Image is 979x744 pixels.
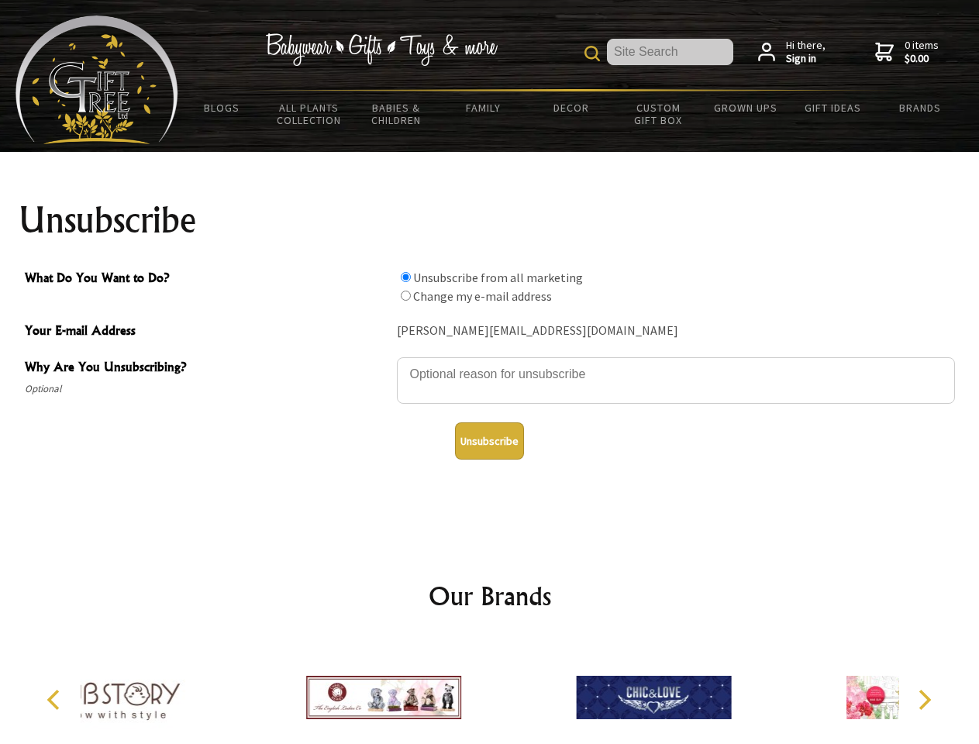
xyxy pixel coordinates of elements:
span: Optional [25,380,389,398]
strong: Sign in [786,52,826,66]
button: Next [907,683,941,717]
span: What Do You Want to Do? [25,268,389,291]
a: Brands [877,91,964,124]
span: Hi there, [786,39,826,66]
span: Your E-mail Address [25,321,389,343]
label: Change my e-mail address [413,288,552,304]
h2: Our Brands [31,577,949,615]
label: Unsubscribe from all marketing [413,270,583,285]
a: Gift Ideas [789,91,877,124]
a: 0 items$0.00 [875,39,939,66]
button: Unsubscribe [455,422,524,460]
button: Previous [39,683,73,717]
a: Custom Gift Box [615,91,702,136]
span: Why Are You Unsubscribing? [25,357,389,380]
textarea: Why Are You Unsubscribing? [397,357,955,404]
a: Grown Ups [702,91,789,124]
input: What Do You Want to Do? [401,291,411,301]
img: product search [584,46,600,61]
a: BLOGS [178,91,266,124]
a: Hi there,Sign in [758,39,826,66]
strong: $0.00 [905,52,939,66]
a: Babies & Children [353,91,440,136]
a: All Plants Collection [266,91,353,136]
input: Site Search [607,39,733,65]
img: Babywear - Gifts - Toys & more [265,33,498,66]
img: Babyware - Gifts - Toys and more... [16,15,178,144]
input: What Do You Want to Do? [401,272,411,282]
div: [PERSON_NAME][EMAIL_ADDRESS][DOMAIN_NAME] [397,319,955,343]
a: Family [440,91,528,124]
h1: Unsubscribe [19,201,961,239]
a: Decor [527,91,615,124]
span: 0 items [905,38,939,66]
